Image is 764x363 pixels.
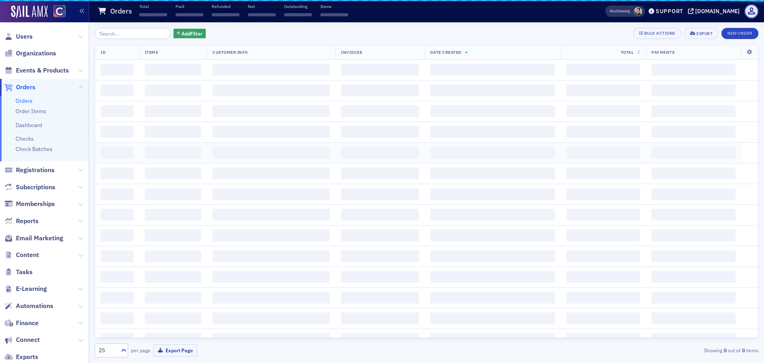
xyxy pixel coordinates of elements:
span: ‌ [145,250,201,262]
a: Events & Products [4,66,69,75]
span: ‌ [212,230,330,241]
a: View Homepage [48,5,66,19]
span: Subscriptions [16,183,55,192]
span: ‌ [430,105,555,117]
span: Exports [16,353,38,361]
button: Export Page [153,344,197,357]
span: ‌ [566,84,641,96]
span: ‌ [145,312,201,324]
span: ‌ [101,271,134,283]
span: ‌ [145,147,201,159]
span: ‌ [651,147,736,159]
span: ‌ [651,209,736,221]
span: ‌ [145,188,201,200]
span: ‌ [430,209,555,221]
span: ‌ [341,209,419,221]
span: ‌ [430,312,555,324]
strong: 0 [722,347,728,354]
span: Connect [16,336,40,344]
span: ‌ [430,126,555,138]
p: Paid [175,4,203,9]
div: Bulk Actions [644,31,675,35]
a: Tasks [4,268,33,277]
span: ‌ [145,167,201,179]
span: ‌ [145,271,201,283]
span: ‌ [651,333,736,345]
span: ‌ [341,64,419,76]
label: per page [131,347,150,354]
span: ‌ [430,64,555,76]
span: Date Created [430,49,461,55]
span: Email Marketing [16,234,63,243]
span: ‌ [566,147,641,159]
span: ‌ [101,147,134,159]
span: ‌ [145,84,201,96]
span: Profile [745,4,758,18]
span: Total [621,49,634,55]
button: Export [684,28,719,39]
span: ‌ [651,250,736,262]
a: Orders [4,83,35,92]
span: ‌ [341,84,419,96]
span: ‌ [101,230,134,241]
button: [DOMAIN_NAME] [688,8,743,14]
span: Users [16,32,33,41]
img: SailAMX [11,6,48,18]
span: ‌ [145,209,201,221]
div: Support [656,8,683,15]
span: Reports [16,217,39,226]
p: Refunded [212,4,240,9]
span: ‌ [212,271,330,283]
span: ‌ [101,64,134,76]
span: ‌ [212,250,330,262]
span: ‌ [212,13,240,16]
a: Memberships [4,200,55,208]
span: ‌ [430,250,555,262]
span: ‌ [430,230,555,241]
span: ‌ [212,84,330,96]
a: E-Learning [4,285,47,293]
span: ‌ [101,209,134,221]
span: ‌ [101,84,134,96]
span: ‌ [430,147,555,159]
div: Also [610,8,617,14]
span: ‌ [145,230,201,241]
a: Finance [4,319,39,328]
span: ‌ [566,188,641,200]
span: ‌ [341,147,419,159]
span: Tasks [16,268,33,277]
span: Items [145,49,158,55]
span: ‌ [248,13,276,16]
p: Total [139,4,167,9]
span: ‌ [341,230,419,241]
span: ‌ [145,333,201,345]
span: ‌ [651,188,736,200]
span: Viewing [610,8,630,14]
span: ‌ [212,126,330,138]
a: Content [4,251,39,259]
span: ‌ [651,84,736,96]
span: ‌ [145,292,201,304]
span: ‌ [320,13,348,16]
span: Events & Products [16,66,69,75]
span: ‌ [341,126,419,138]
span: ‌ [651,271,736,283]
a: Users [4,32,33,41]
span: ‌ [566,209,641,221]
img: SailAMX [53,5,66,18]
a: Connect [4,336,40,344]
span: ‌ [101,333,134,345]
span: Automations [16,302,53,310]
span: ‌ [101,105,134,117]
button: Bulk Actions [633,28,681,39]
span: ‌ [341,271,419,283]
div: [DOMAIN_NAME] [695,8,740,15]
a: Subscriptions [4,183,55,192]
span: ‌ [145,126,201,138]
span: Orders [16,83,35,92]
span: ‌ [651,292,736,304]
span: ‌ [566,105,641,117]
span: ‌ [430,271,555,283]
span: ‌ [145,64,201,76]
